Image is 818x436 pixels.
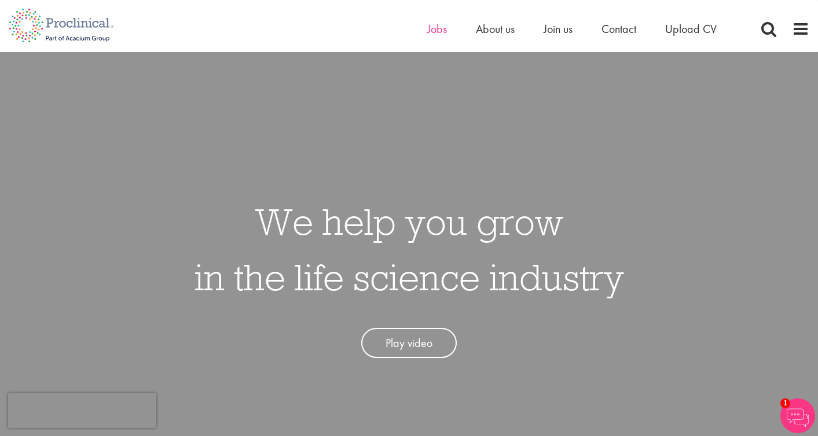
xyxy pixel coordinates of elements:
[361,328,457,359] a: Play video
[780,398,790,408] span: 1
[780,398,815,433] img: Chatbot
[665,21,717,36] a: Upload CV
[427,21,447,36] a: Jobs
[195,194,624,305] h1: We help you grow in the life science industry
[544,21,573,36] a: Join us
[601,21,636,36] a: Contact
[476,21,515,36] a: About us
